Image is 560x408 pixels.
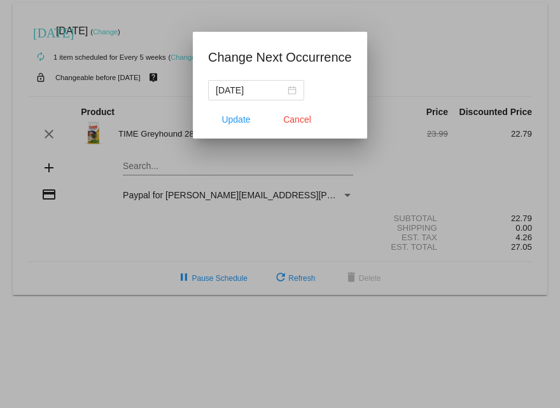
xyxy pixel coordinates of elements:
span: Cancel [283,114,311,125]
input: Select date [216,83,285,97]
button: Update [208,108,264,131]
span: Update [222,114,251,125]
h1: Change Next Occurrence [208,47,352,67]
button: Close dialog [269,108,325,131]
